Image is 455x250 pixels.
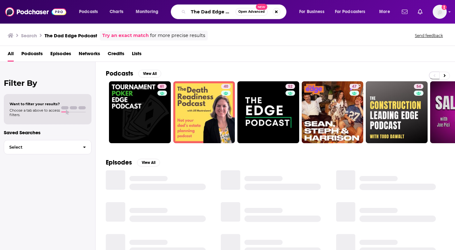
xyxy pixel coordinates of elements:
[150,32,205,39] span: for more precise results
[399,6,410,17] a: Show notifications dropdown
[224,84,228,90] span: 40
[414,84,423,89] a: 54
[10,108,60,117] span: Choose a tab above to access filters.
[110,7,123,16] span: Charts
[366,81,428,143] a: 54
[295,7,332,17] button: open menu
[415,6,425,17] a: Show notifications dropdown
[285,84,295,89] a: 52
[21,33,37,39] h3: Search
[235,8,268,16] button: Open AdvancedNew
[352,84,357,90] span: 47
[416,84,421,90] span: 54
[50,48,71,62] a: Episodes
[5,6,66,18] img: Podchaser - Follow, Share and Rate Podcasts
[4,129,91,136] p: Saved Searches
[177,4,292,19] div: Search podcasts, credits, & more...
[102,32,149,39] a: Try an exact match
[299,7,324,16] span: For Business
[442,5,447,10] svg: Add a profile image
[106,158,132,166] h2: Episodes
[188,7,235,17] input: Search podcasts, credits, & more...
[4,78,91,88] h2: Filter By
[4,140,91,154] button: Select
[433,5,447,19] span: Logged in as megcassidy
[379,7,390,16] span: More
[302,81,364,143] a: 47
[136,7,158,16] span: Monitoring
[157,84,167,89] a: 61
[4,145,78,149] span: Select
[109,81,171,143] a: 61
[131,7,167,17] button: open menu
[75,7,106,17] button: open menu
[79,48,100,62] a: Networks
[350,84,359,89] a: 47
[21,48,43,62] a: Podcasts
[433,5,447,19] button: Show profile menu
[106,70,161,77] a: PodcastsView All
[108,48,124,62] a: Credits
[238,10,265,13] span: Open Advanced
[45,33,97,39] h3: The Dad Edge Podcast
[221,84,231,89] a: 40
[106,158,160,166] a: EpisodesView All
[413,33,445,38] button: Send feedback
[433,5,447,19] img: User Profile
[10,102,60,106] span: Want to filter your results?
[331,7,375,17] button: open menu
[237,81,299,143] a: 52
[375,7,398,17] button: open menu
[137,159,160,166] button: View All
[105,7,127,17] a: Charts
[106,70,133,77] h2: Podcasts
[256,4,267,10] span: New
[173,81,235,143] a: 40
[8,48,14,62] a: All
[288,84,292,90] span: 52
[160,84,164,90] span: 61
[335,7,365,16] span: For Podcasters
[138,70,161,77] button: View All
[132,48,141,62] a: Lists
[79,7,98,16] span: Podcasts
